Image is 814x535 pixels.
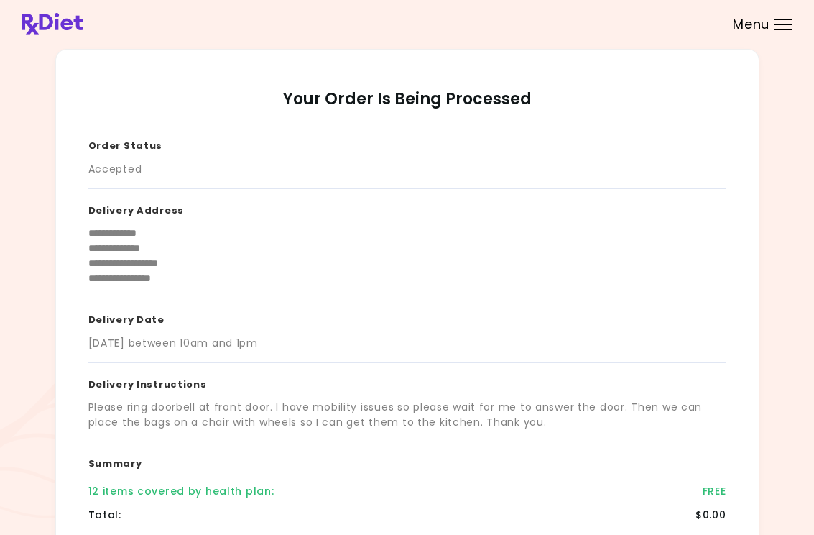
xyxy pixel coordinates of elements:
[88,442,726,480] h3: Summary
[695,508,726,523] div: $0.00
[88,124,726,162] h3: Order Status
[88,189,726,227] h3: Delivery Address
[88,89,726,124] h2: Your Order Is Being Processed
[22,13,83,35] img: RxDiet
[88,298,726,336] h3: Delivery Date
[703,484,726,499] div: FREE
[88,336,258,351] div: [DATE] between 10am and 1pm
[88,508,121,523] div: Total :
[733,18,769,31] span: Menu
[88,363,726,401] h3: Delivery Instructions
[88,484,274,499] div: 12 items covered by health plan :
[88,162,142,177] div: Accepted
[88,400,726,430] div: Please ring doorbell at front door. I have mobility issues so please wait for me to answer the do...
